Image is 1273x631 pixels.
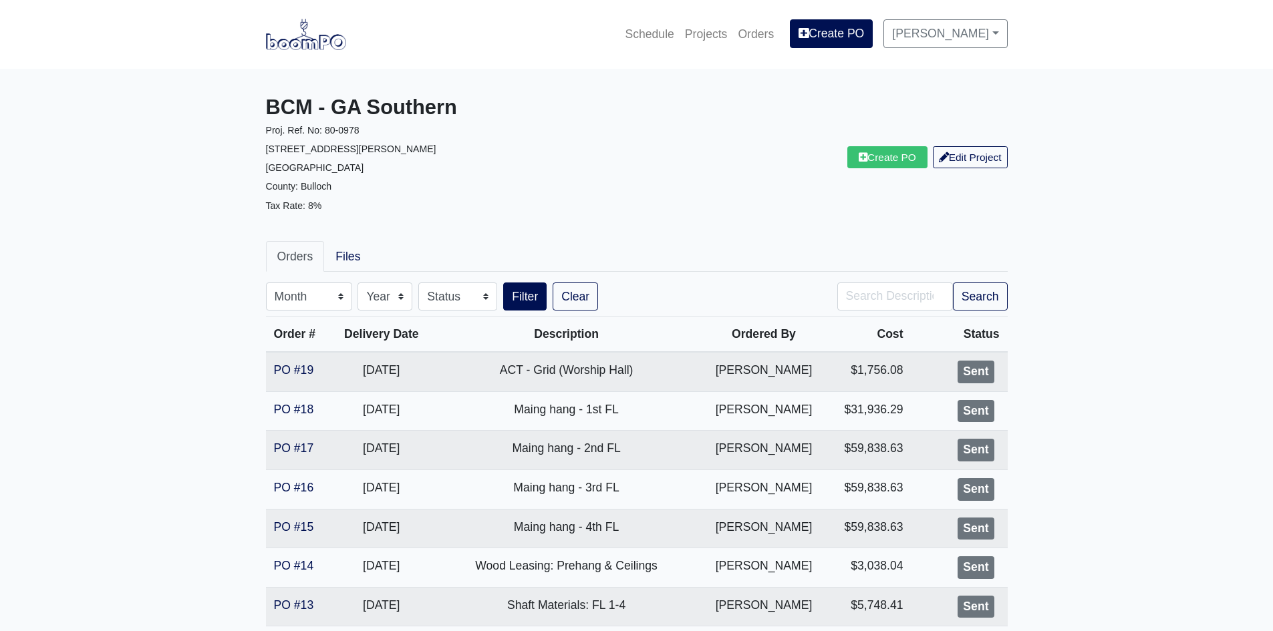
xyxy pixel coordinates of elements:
div: Sent [958,596,994,618]
td: Maing hang - 1st FL [432,391,700,431]
a: Clear [553,282,598,310]
a: Files [324,241,372,272]
td: [PERSON_NAME] [700,587,827,626]
div: Sent [958,400,994,423]
td: [DATE] [331,391,432,431]
div: Sent [958,478,994,501]
td: [PERSON_NAME] [700,548,827,588]
td: [DATE] [331,509,432,548]
td: [DATE] [331,548,432,588]
td: [DATE] [331,352,432,391]
th: Ordered By [700,317,827,353]
td: Maing hang - 4th FL [432,509,700,548]
small: [STREET_ADDRESS][PERSON_NAME] [266,144,436,154]
td: Maing hang - 2nd FL [432,431,700,470]
td: $59,838.63 [827,431,911,470]
th: Order # [266,317,331,353]
div: Sent [958,517,994,540]
a: PO #17 [274,441,314,455]
td: Wood Leasing: Prehang & Ceilings [432,548,700,588]
td: $5,748.41 [827,587,911,626]
a: PO #13 [274,598,314,612]
small: Tax Rate: 8% [266,200,322,211]
div: Sent [958,556,994,579]
a: PO #14 [274,559,314,572]
td: $59,838.63 [827,509,911,548]
td: [DATE] [331,431,432,470]
td: [PERSON_NAME] [700,352,827,391]
td: Maing hang - 3rd FL [432,469,700,509]
td: [PERSON_NAME] [700,431,827,470]
small: Proj. Ref. No: 80-0978 [266,125,360,136]
th: Status [911,317,1008,353]
td: [PERSON_NAME] [700,469,827,509]
img: boomPO [266,19,346,49]
a: PO #15 [274,520,314,534]
a: Create PO [847,146,928,168]
th: Description [432,317,700,353]
td: [PERSON_NAME] [700,509,827,548]
a: PO #16 [274,481,314,494]
a: Schedule [619,19,679,49]
a: [PERSON_NAME] [883,19,1007,47]
a: PO #18 [274,403,314,416]
a: Projects [680,19,733,49]
div: Sent [958,361,994,383]
td: [DATE] [331,469,432,509]
button: Search [953,282,1008,310]
th: Delivery Date [331,317,432,353]
div: Sent [958,439,994,461]
td: $31,936.29 [827,391,911,431]
th: Cost [827,317,911,353]
td: [PERSON_NAME] [700,391,827,431]
td: $3,038.04 [827,548,911,588]
a: Orders [732,19,779,49]
td: ACT - Grid (Worship Hall) [432,352,700,391]
td: $1,756.08 [827,352,911,391]
a: PO #19 [274,363,314,377]
button: Filter [503,282,547,310]
h3: BCM - GA Southern [266,95,627,120]
small: County: Bulloch [266,181,332,192]
small: [GEOGRAPHIC_DATA] [266,162,364,173]
a: Orders [266,241,325,272]
td: Shaft Materials: FL 1-4 [432,587,700,626]
td: [DATE] [331,587,432,626]
input: Search [837,282,953,310]
a: Create PO [790,19,873,47]
a: Edit Project [933,146,1008,168]
td: $59,838.63 [827,469,911,509]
